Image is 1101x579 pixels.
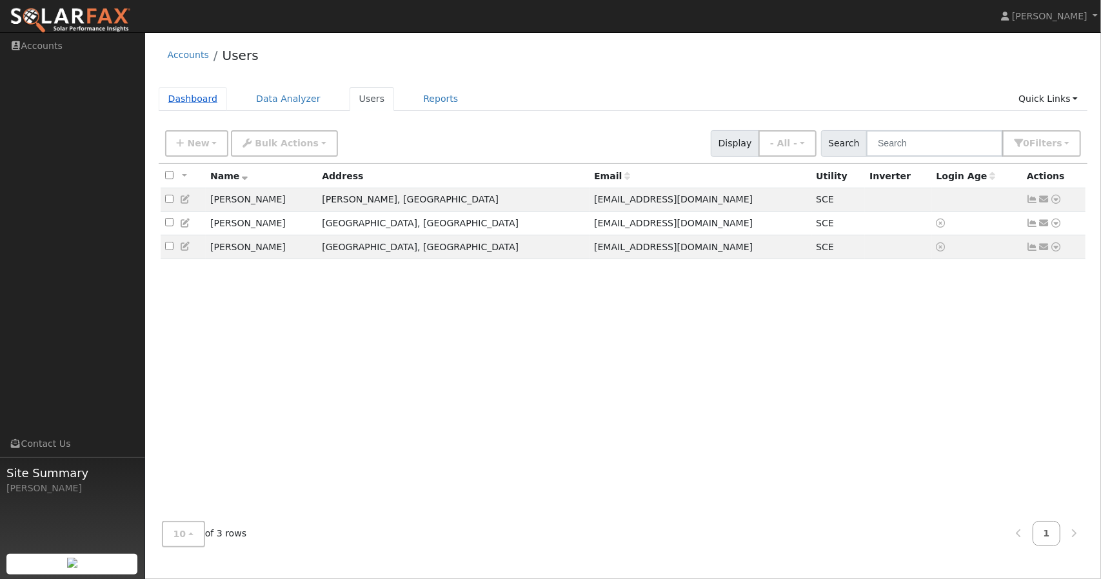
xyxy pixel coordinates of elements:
[1027,242,1038,252] a: Show Graph
[223,48,259,63] a: Users
[206,188,317,212] td: [PERSON_NAME]
[162,521,205,547] button: 10
[10,7,131,34] img: SolarFax
[159,87,228,111] a: Dashboard
[594,242,753,252] span: [EMAIL_ADDRESS][DOMAIN_NAME]
[1009,87,1087,111] a: Quick Links
[165,130,229,157] button: New
[759,130,817,157] button: - All -
[6,482,138,495] div: [PERSON_NAME]
[816,218,834,228] span: SCE
[821,130,867,157] span: Search
[866,130,1003,157] input: Search
[1033,521,1061,546] a: 1
[187,138,209,148] span: New
[180,194,192,204] a: Edit User
[937,171,996,181] span: Days since last login
[67,558,77,568] img: retrieve
[317,211,590,235] td: [GEOGRAPHIC_DATA], [GEOGRAPHIC_DATA]
[206,235,317,259] td: [PERSON_NAME]
[413,87,468,111] a: Reports
[1050,240,1062,254] a: Other actions
[1027,218,1038,228] a: Show Graph
[1029,138,1062,148] span: Filter
[231,130,337,157] button: Bulk Actions
[1027,194,1038,204] a: Show Graph
[210,171,248,181] span: Name
[937,242,948,252] a: No login access
[1027,170,1081,183] div: Actions
[1038,217,1050,230] a: stefaniebecker@mac.com
[317,235,590,259] td: [GEOGRAPHIC_DATA], [GEOGRAPHIC_DATA]
[1012,11,1087,21] span: [PERSON_NAME]
[180,218,192,228] a: Edit User
[711,130,759,157] span: Display
[162,521,247,547] span: of 3 rows
[816,170,860,183] div: Utility
[180,241,192,251] a: Edit User
[594,171,630,181] span: Email
[206,211,317,235] td: [PERSON_NAME]
[350,87,395,111] a: Users
[255,138,319,148] span: Bulk Actions
[322,170,585,183] div: Address
[869,170,927,183] div: Inverter
[937,218,948,228] a: No login access
[816,242,834,252] span: SCE
[1050,193,1062,206] a: Other actions
[174,529,186,539] span: 10
[1038,193,1050,206] a: johnmark1064@gmail.com
[6,464,138,482] span: Site Summary
[1050,217,1062,230] a: Other actions
[594,218,753,228] span: [EMAIL_ADDRESS][DOMAIN_NAME]
[168,50,209,60] a: Accounts
[246,87,330,111] a: Data Analyzer
[1056,138,1062,148] span: s
[816,194,834,204] span: SCE
[1038,240,1050,254] a: mmatproctor@sbcglobal.net
[594,194,753,204] span: [EMAIL_ADDRESS][DOMAIN_NAME]
[1002,130,1081,157] button: 0Filters
[317,188,590,212] td: [PERSON_NAME], [GEOGRAPHIC_DATA]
